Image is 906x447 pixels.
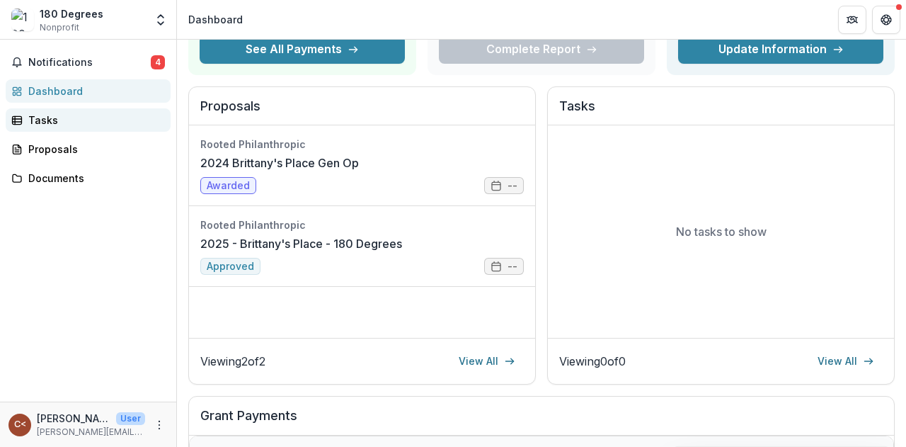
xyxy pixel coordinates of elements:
p: User [116,412,145,425]
button: More [151,417,168,434]
a: Proposals [6,137,171,161]
button: Notifications4 [6,51,171,74]
button: Partners [838,6,866,34]
nav: breadcrumb [183,9,248,30]
span: 4 [151,55,165,69]
h2: Proposals [200,98,524,125]
img: 180 Degrees [11,9,34,31]
div: Tasks [28,113,159,128]
button: See All Payments [200,35,405,64]
a: 2025 - Brittany's Place - 180 Degrees [200,235,402,252]
p: [PERSON_NAME][EMAIL_ADDRESS][PERSON_NAME][DOMAIN_NAME] [37,426,145,438]
a: Tasks [6,108,171,132]
p: Viewing 2 of 2 [200,353,265,370]
span: Notifications [28,57,151,69]
a: View All [809,350,883,373]
div: Dashboard [188,12,243,27]
a: 2024 Brittany's Place Gen Op [200,154,359,171]
h2: Grant Payments [200,408,883,435]
div: 180 Degrees [40,6,103,21]
a: Documents [6,166,171,190]
span: Nonprofit [40,21,79,34]
p: [PERSON_NAME] <[PERSON_NAME][EMAIL_ADDRESS][PERSON_NAME][DOMAIN_NAME]> <[PERSON_NAME][DOMAIN_NAME... [37,411,110,426]
button: Open entity switcher [151,6,171,34]
div: Dashboard [28,84,159,98]
h2: Tasks [559,98,883,125]
p: No tasks to show [676,223,767,240]
button: Get Help [872,6,900,34]
a: View All [450,350,524,373]
a: Dashboard [6,79,171,103]
a: Update Information [678,35,883,64]
div: Proposals [28,142,159,157]
div: Cory Johnson <cory.johnson@180degrees.org> <cory.johnson@180degrees.org> [14,420,26,429]
p: Viewing 0 of 0 [559,353,626,370]
div: Documents [28,171,159,186]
